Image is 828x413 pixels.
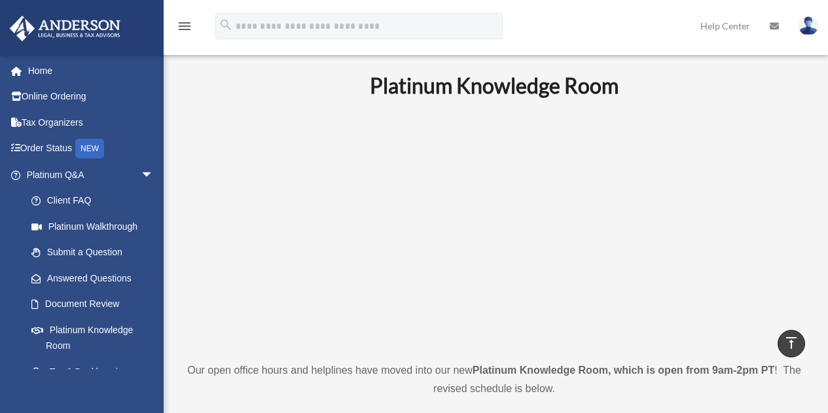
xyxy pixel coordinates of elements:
[9,135,173,162] a: Order StatusNEW
[18,291,173,317] a: Document Review
[9,58,173,84] a: Home
[783,335,799,351] i: vertical_align_top
[18,265,173,291] a: Answered Questions
[18,359,173,401] a: Tax & Bookkeeping Packages
[219,18,233,32] i: search
[370,73,619,98] b: Platinum Knowledge Room
[75,139,104,158] div: NEW
[141,162,167,189] span: arrow_drop_down
[177,23,192,34] a: menu
[9,162,173,188] a: Platinum Q&Aarrow_drop_down
[18,213,173,240] a: Platinum Walkthrough
[298,116,691,337] iframe: 231110_Toby_KnowledgeRoom
[18,188,173,214] a: Client FAQ
[799,16,818,35] img: User Pic
[9,84,173,110] a: Online Ordering
[18,240,173,266] a: Submit a Question
[6,16,124,41] img: Anderson Advisors Platinum Portal
[778,330,805,357] a: vertical_align_top
[177,18,192,34] i: menu
[473,365,774,376] strong: Platinum Knowledge Room, which is open from 9am-2pm PT
[18,317,167,359] a: Platinum Knowledge Room
[187,361,802,398] p: Our open office hours and helplines have moved into our new ! The revised schedule is below.
[9,109,173,135] a: Tax Organizers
